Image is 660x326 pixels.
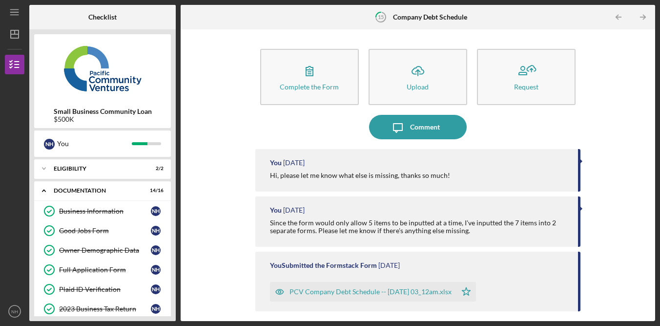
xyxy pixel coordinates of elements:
time: 2025-09-15 07:12 [378,261,400,269]
button: NH [5,302,24,321]
a: Good Jobs FormNH [39,221,166,240]
div: You [270,206,282,214]
div: You [270,159,282,167]
a: Full Application FormNH [39,260,166,280]
a: Business InformationNH [39,201,166,221]
div: Full Application Form [59,266,151,274]
div: N H [151,226,161,236]
button: PCV Company Debt Schedule -- [DATE] 03_12am.xlsx [270,282,476,302]
text: NH [11,309,18,314]
div: N H [151,304,161,314]
button: Request [477,49,576,105]
div: N H [151,206,161,216]
div: Owner Demographic Data [59,246,151,254]
div: You Submitted the Formstack Form [270,261,377,269]
button: Complete the Form [260,49,359,105]
a: 2023 Business Tax ReturnNH [39,299,166,319]
img: Product logo [34,39,171,98]
b: Company Debt Schedule [393,13,467,21]
div: N H [151,265,161,275]
div: Hi, please let me know what else is missing, thanks so much! [270,172,450,179]
div: 2023 Business Tax Return [59,305,151,313]
div: Plaid ID Verification [59,285,151,293]
div: N H [151,245,161,255]
b: Checklist [88,13,117,21]
a: Owner Demographic DataNH [39,240,166,260]
div: 14 / 16 [146,188,164,194]
div: Eligibility [54,166,139,172]
div: N H [151,284,161,294]
div: Upload [407,83,429,90]
div: Complete the Form [280,83,339,90]
a: Plaid ID VerificationNH [39,280,166,299]
button: Upload [369,49,467,105]
div: You [57,135,132,152]
b: Small Business Community Loan [54,108,152,115]
div: N H [44,139,55,150]
div: Good Jobs Form [59,227,151,235]
tspan: 15 [378,14,384,20]
div: PCV Company Debt Schedule -- [DATE] 03_12am.xlsx [289,288,452,296]
div: Business Information [59,207,151,215]
time: 2025-09-15 21:38 [283,159,305,167]
div: Since the form would only allow 5 items to be inputted at a time, I've inputted the 7 items into ... [270,219,568,235]
div: $500K [54,115,152,123]
button: Comment [369,115,467,139]
div: 2 / 2 [146,166,164,172]
div: Request [514,83,538,90]
div: Comment [410,115,440,139]
time: 2025-09-15 07:13 [283,206,305,214]
div: Documentation [54,188,139,194]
